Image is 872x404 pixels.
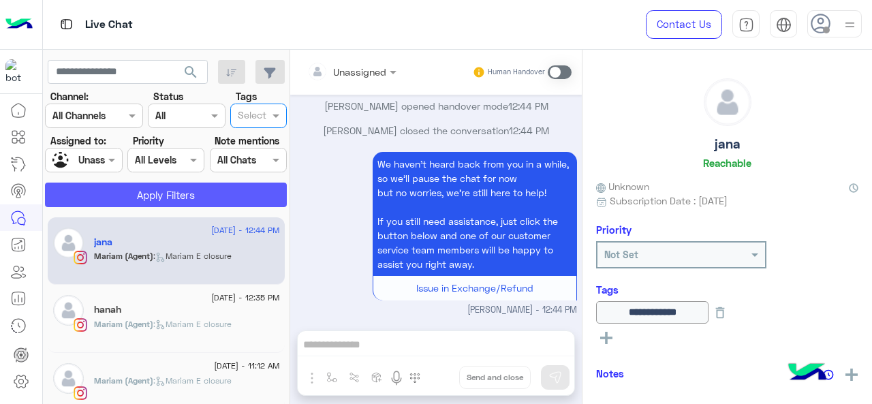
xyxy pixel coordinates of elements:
span: : Mariam E closure [153,375,232,386]
span: Mariam (Agent) [94,251,153,261]
span: Unknown [596,179,649,193]
a: tab [732,10,760,39]
button: Send and close [459,366,531,389]
img: tab [58,16,75,33]
span: Mariam (Agent) [94,375,153,386]
button: Apply Filters [45,183,287,207]
label: Channel: [50,89,89,104]
span: [DATE] - 11:12 AM [214,360,279,372]
img: Instagram [74,251,87,264]
label: Note mentions [215,134,279,148]
img: Instagram [74,386,87,400]
img: Logo [5,10,33,39]
h5: jana [94,236,112,248]
span: search [183,64,199,80]
span: [DATE] - 12:35 PM [211,292,279,304]
h6: Tags [596,283,858,296]
small: Human Handover [488,67,545,78]
a: Contact Us [646,10,722,39]
span: Issue in Exchange/Refund [416,282,533,294]
p: Live Chat [85,16,133,34]
label: Status [153,89,183,104]
span: 12:44 PM [509,125,549,136]
span: [PERSON_NAME] - 12:44 PM [467,304,577,317]
img: add [845,369,858,381]
span: : Mariam E closure [153,251,232,261]
img: defaultAdmin.png [704,79,751,125]
button: search [174,60,208,89]
img: hulul-logo.png [783,349,831,397]
img: 317874714732967 [5,59,30,84]
h5: jana [715,136,741,152]
p: [PERSON_NAME] opened handover mode [296,99,577,113]
div: Select [236,108,266,125]
h6: Priority [596,223,632,236]
p: [PERSON_NAME] closed the conversation [296,123,577,138]
span: : Mariam E closure [153,319,232,329]
span: [DATE] - 12:44 PM [211,224,279,236]
label: Assigned to: [50,134,106,148]
span: Mariam (Agent) [94,319,153,329]
img: Instagram [74,318,87,332]
img: defaultAdmin.png [53,228,84,258]
span: Subscription Date : [DATE] [610,193,728,208]
img: defaultAdmin.png [53,295,84,326]
img: tab [776,17,792,33]
label: Tags [236,89,257,104]
p: 20/8/2025, 12:44 PM [373,152,577,276]
h6: Notes [596,367,624,379]
h6: Reachable [703,157,751,169]
img: defaultAdmin.png [53,363,84,394]
span: 12:44 PM [508,100,548,112]
img: tab [738,17,754,33]
label: Priority [133,134,164,148]
h5: hanah [94,304,121,315]
img: profile [841,16,858,33]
